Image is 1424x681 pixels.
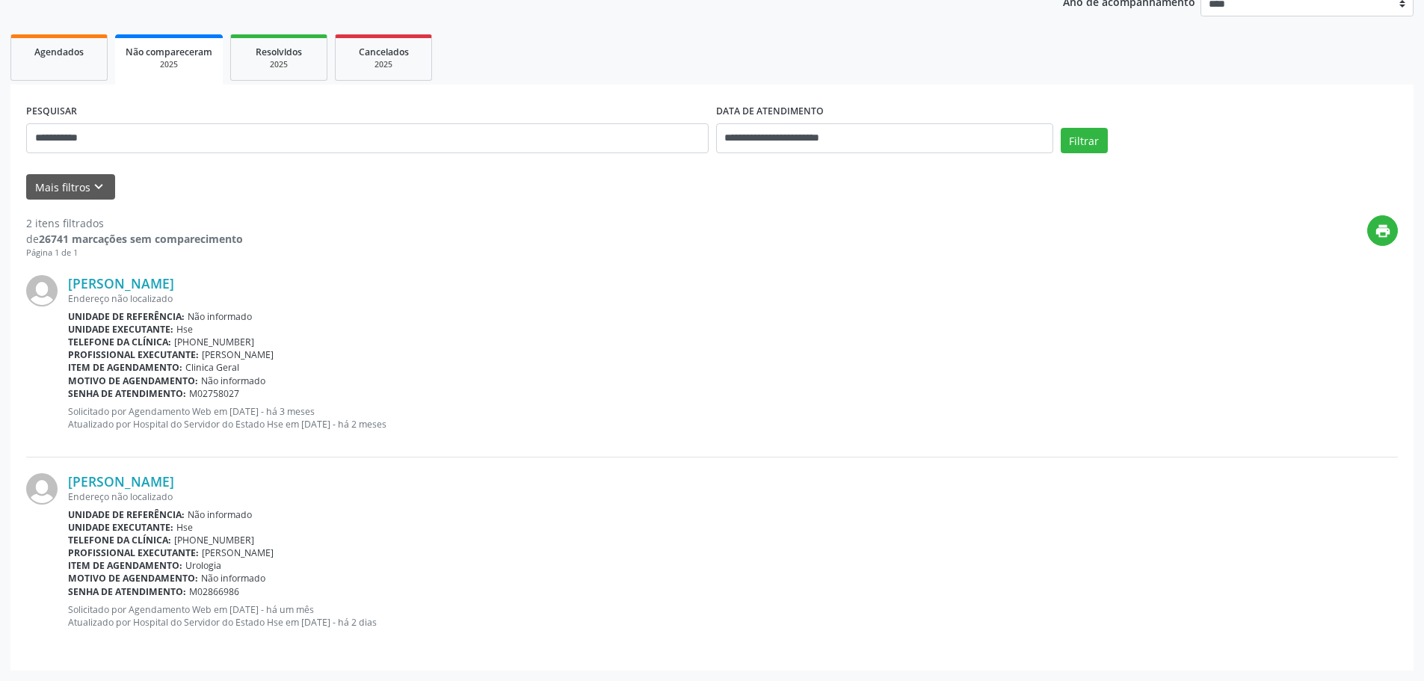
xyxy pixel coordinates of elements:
[26,247,243,259] div: Página 1 de 1
[68,603,1398,629] p: Solicitado por Agendamento Web em [DATE] - há um mês Atualizado por Hospital do Servidor do Estad...
[68,375,198,387] b: Motivo de agendamento:
[68,490,1398,503] div: Endereço não localizado
[68,572,198,585] b: Motivo de agendamento:
[189,585,239,598] span: M02866986
[68,534,171,546] b: Telefone da clínica:
[68,292,1398,305] div: Endereço não localizado
[201,375,265,387] span: Não informado
[39,232,243,246] strong: 26741 marcações sem comparecimento
[68,521,173,534] b: Unidade executante:
[26,231,243,247] div: de
[26,473,58,505] img: img
[1367,215,1398,246] button: print
[68,361,182,374] b: Item de agendamento:
[359,46,409,58] span: Cancelados
[26,275,58,306] img: img
[201,572,265,585] span: Não informado
[68,508,185,521] b: Unidade de referência:
[68,387,186,400] b: Senha de atendimento:
[68,559,182,572] b: Item de agendamento:
[241,59,316,70] div: 2025
[26,100,77,123] label: PESQUISAR
[346,59,421,70] div: 2025
[185,361,239,374] span: Clinica Geral
[189,387,239,400] span: M02758027
[90,179,107,195] i: keyboard_arrow_down
[202,546,274,559] span: [PERSON_NAME]
[26,174,115,200] button: Mais filtroskeyboard_arrow_down
[1375,223,1391,239] i: print
[126,46,212,58] span: Não compareceram
[1061,128,1108,153] button: Filtrar
[202,348,274,361] span: [PERSON_NAME]
[126,59,212,70] div: 2025
[68,275,174,292] a: [PERSON_NAME]
[188,508,252,521] span: Não informado
[176,323,193,336] span: Hse
[256,46,302,58] span: Resolvidos
[34,46,84,58] span: Agendados
[174,336,254,348] span: [PHONE_NUMBER]
[176,521,193,534] span: Hse
[68,310,185,323] b: Unidade de referência:
[174,534,254,546] span: [PHONE_NUMBER]
[185,559,221,572] span: Urologia
[68,473,174,490] a: [PERSON_NAME]
[26,215,243,231] div: 2 itens filtrados
[68,405,1398,431] p: Solicitado por Agendamento Web em [DATE] - há 3 meses Atualizado por Hospital do Servidor do Esta...
[68,323,173,336] b: Unidade executante:
[188,310,252,323] span: Não informado
[68,348,199,361] b: Profissional executante:
[68,546,199,559] b: Profissional executante:
[716,100,824,123] label: DATA DE ATENDIMENTO
[68,336,171,348] b: Telefone da clínica:
[68,585,186,598] b: Senha de atendimento:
